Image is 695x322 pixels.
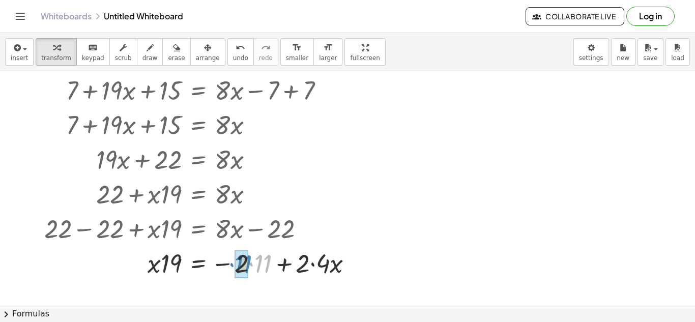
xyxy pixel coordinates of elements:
span: larger [319,54,337,62]
button: settings [573,38,609,66]
button: Collaborate Live [526,7,624,25]
button: arrange [190,38,225,66]
span: keypad [82,54,104,62]
span: smaller [286,54,308,62]
button: new [611,38,635,66]
button: format_sizesmaller [280,38,314,66]
i: redo [261,42,271,54]
i: format_size [323,42,333,54]
button: scrub [109,38,137,66]
button: load [665,38,690,66]
button: fullscreen [344,38,385,66]
span: redo [259,54,273,62]
button: erase [162,38,190,66]
span: new [617,54,629,62]
button: transform [36,38,77,66]
span: load [671,54,684,62]
button: redoredo [253,38,278,66]
i: undo [236,42,245,54]
button: undoundo [227,38,254,66]
button: format_sizelarger [313,38,342,66]
span: fullscreen [350,54,380,62]
span: insert [11,54,28,62]
button: Log in [626,7,675,26]
a: Whiteboards [41,11,92,21]
button: keyboardkeypad [76,38,110,66]
button: save [638,38,663,66]
button: Toggle navigation [12,8,28,24]
span: draw [142,54,158,62]
button: insert [5,38,34,66]
span: Collaborate Live [534,12,616,21]
span: settings [579,54,603,62]
span: save [643,54,657,62]
span: transform [41,54,71,62]
span: arrange [196,54,220,62]
i: keyboard [88,42,98,54]
span: scrub [115,54,132,62]
i: format_size [292,42,302,54]
span: undo [233,54,248,62]
span: erase [168,54,185,62]
button: draw [137,38,163,66]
